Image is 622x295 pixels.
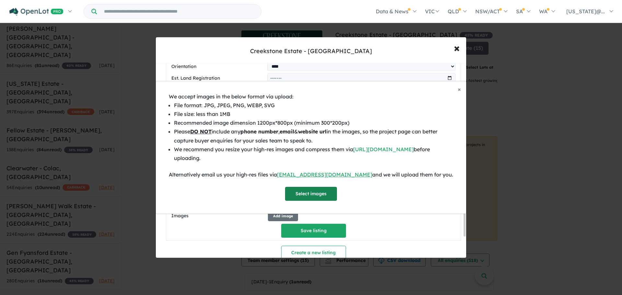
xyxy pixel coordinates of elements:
div: Alternatively email us your high-res files via and we will upload them for you. [169,170,453,179]
li: We recommend you resize your high-res images and compress them via before uploading. [174,145,453,163]
button: Select images [285,187,337,201]
span: × [458,85,461,93]
li: Recommended image dimension 1200px*800px (minimum 300*200px) [174,119,453,127]
a: [EMAIL_ADDRESS][DOMAIN_NAME] [277,171,372,178]
li: File format: JPG, JPEG, PNG, WEBP, SVG [174,101,453,110]
b: website url [298,128,327,135]
u: DO NOT [190,128,212,135]
li: File size: less than 1MB [174,110,453,119]
div: We accept images in the below format via upload: [169,92,453,101]
input: Try estate name, suburb, builder or developer [98,5,260,18]
b: phone number [240,128,278,135]
img: Openlot PRO Logo White [9,8,63,16]
b: email [280,128,294,135]
li: Please include any , & in the images, so the project page can better capture buyer enquiries for ... [174,127,453,145]
a: [URL][DOMAIN_NAME] [353,146,414,153]
span: [US_STATE]@... [566,8,605,15]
